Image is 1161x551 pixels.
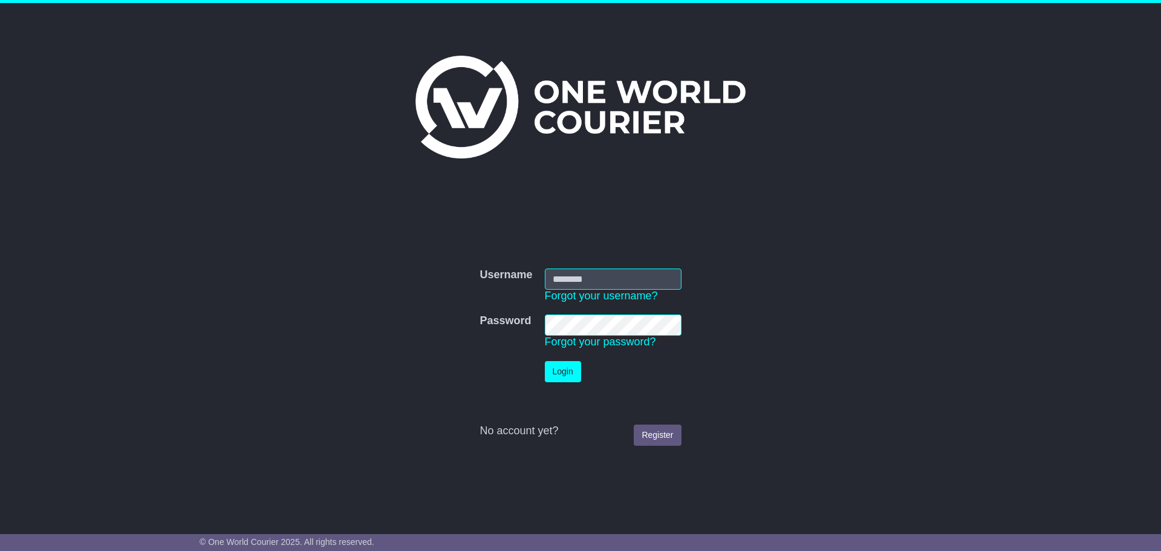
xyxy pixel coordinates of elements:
label: Username [480,269,532,282]
span: © One World Courier 2025. All rights reserved. [200,537,374,547]
img: One World [415,56,746,158]
a: Forgot your password? [545,336,656,348]
label: Password [480,315,531,328]
a: Register [634,425,681,446]
div: No account yet? [480,425,681,438]
a: Forgot your username? [545,290,658,302]
button: Login [545,361,581,382]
